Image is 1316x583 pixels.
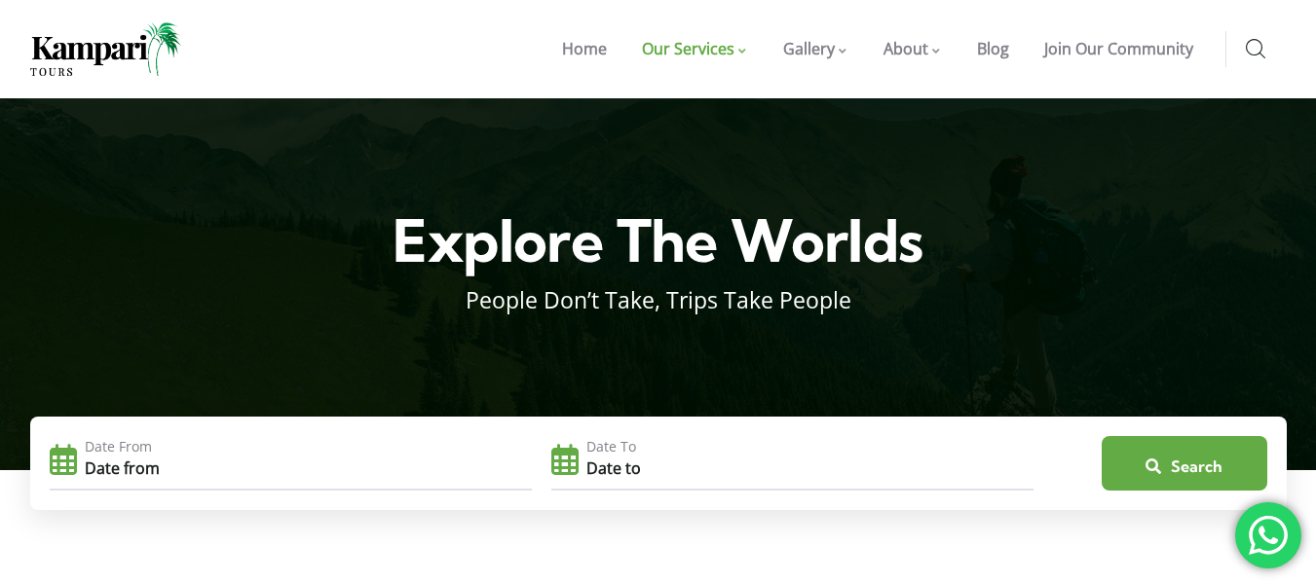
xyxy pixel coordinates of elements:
div: People Don’t Take, Trips Take People [269,276,1048,314]
span: Gallery [783,38,835,59]
span: Blog [977,38,1009,59]
label: Date To [586,436,1034,457]
span: Explore The Worlds [393,204,922,276]
span: About [884,38,928,59]
span: Our Services [642,38,734,59]
label: Date From [85,436,532,457]
span: Join Our Community [1044,38,1193,59]
button: Search [1102,436,1267,491]
span: Home [562,38,607,59]
img: Home [30,22,181,76]
div: 'Chat [1235,502,1301,568]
